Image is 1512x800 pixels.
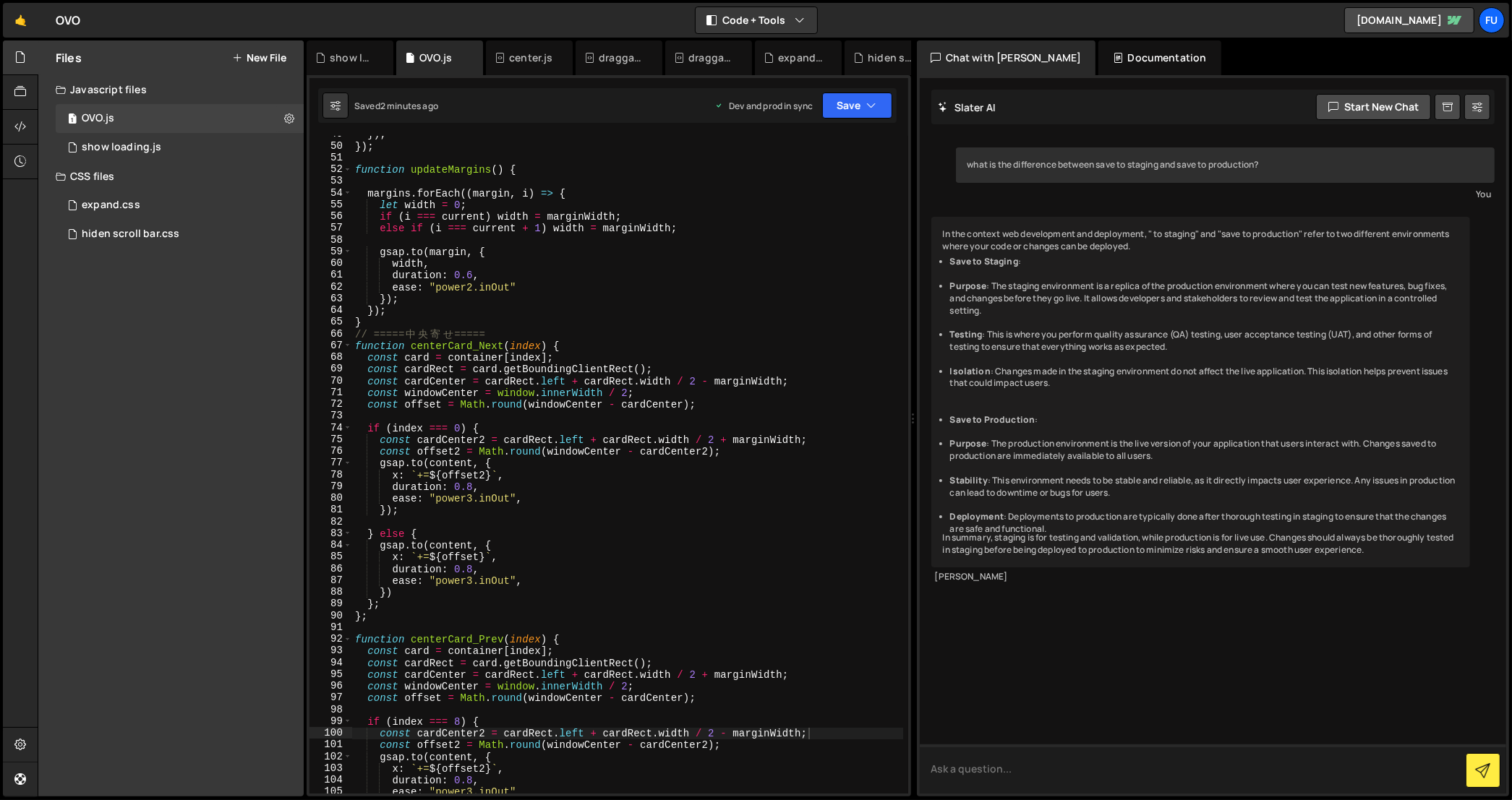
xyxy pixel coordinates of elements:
li: : The staging environment is a replica of the production environment where you can test new featu... [950,280,1459,317]
div: 89 [309,598,352,609]
div: 94 [309,657,352,668]
div: 104 [309,774,352,786]
div: 17267/48011.js [56,133,304,162]
div: hiden scroll bar.css [82,228,179,241]
strong: Testing [950,328,983,340]
div: 17267/47848.js [56,104,304,133]
div: OVO.js [419,51,452,65]
div: OVO.js [82,112,114,125]
div: draggable, scrollable.js [599,51,645,65]
strong: Purpose [950,280,987,292]
div: 50 [309,140,352,152]
button: Start new chat [1316,94,1431,120]
div: 59 [309,246,352,257]
strong: Deployment [950,510,1004,522]
div: 68 [309,351,352,363]
strong: Save to Production [950,413,1035,426]
a: [DOMAIN_NAME] [1344,7,1474,33]
div: Documentation [1098,40,1221,75]
div: 80 [309,492,352,504]
li: : Changes made in the staging environment do not affect the live application. This isolation help... [950,366,1459,390]
div: center.js [509,51,552,65]
div: 72 [309,398,352,410]
div: 61 [309,269,352,280]
div: 77 [309,457,352,468]
div: 96 [309,680,352,692]
div: 64 [309,304,352,316]
h2: Slater AI [939,100,996,114]
div: 78 [309,469,352,481]
div: 66 [309,328,352,340]
div: hiden scroll bar.css [868,51,914,65]
strong: Save to Staging [950,255,1018,267]
div: 76 [309,445,352,457]
div: 58 [309,234,352,246]
div: 65 [309,316,352,327]
h2: Files [56,50,82,66]
button: Code + Tools [696,7,817,33]
div: 83 [309,528,352,539]
li: : [950,256,1459,268]
div: Saved [354,100,438,112]
div: 88 [309,586,352,598]
div: 70 [309,375,352,387]
a: 🤙 [3,3,38,38]
div: 99 [309,715,352,727]
strong: Stability [950,474,988,486]
div: 2 minutes ago [380,100,438,112]
div: 17267/47820.css [56,191,304,220]
div: 62 [309,281,352,293]
div: Javascript files [38,75,304,104]
div: 98 [309,704,352,715]
div: 71 [309,387,352,398]
div: 69 [309,363,352,374]
li: : [950,414,1459,426]
div: expand.css [82,199,140,212]
div: 92 [309,633,352,645]
div: 103 [309,762,352,774]
div: You [960,186,1492,202]
div: 63 [309,293,352,304]
div: 54 [309,187,352,199]
div: 55 [309,199,352,210]
div: 56 [309,210,352,222]
div: 91 [309,621,352,633]
div: 74 [309,422,352,434]
div: 85 [309,551,352,562]
div: show loading.js [330,51,376,65]
div: 51 [309,152,352,163]
div: expand.css [778,51,824,65]
div: Chat with [PERSON_NAME] [917,40,1096,75]
li: : The production environment is the live version of your application that users interact with. Ch... [950,438,1459,463]
li: : Deployments to production are typically done after thorough testing in staging to ensure that t... [950,511,1459,536]
div: 57 [309,222,352,233]
div: 90 [309,610,352,621]
div: 93 [309,645,352,656]
div: 52 [309,163,352,175]
div: 67 [309,340,352,351]
div: 81 [309,504,352,515]
div: 102 [309,751,352,762]
div: 17267/47816.css [56,220,304,249]
div: 86 [309,563,352,575]
button: New File [232,52,286,64]
li: : This is where you perform quality assurance (QA) testing, user acceptance testing (UAT), and ot... [950,329,1459,353]
div: 87 [309,575,352,586]
span: 1 [68,114,77,126]
div: 101 [309,739,352,750]
button: Save [822,93,892,119]
div: In the context web development and deployment, " to staging" and "save to production" refer to tw... [931,217,1471,568]
div: 95 [309,668,352,680]
div: 82 [309,516,352,528]
div: 60 [309,257,352,269]
div: 97 [309,692,352,703]
div: 100 [309,727,352,739]
div: 73 [309,410,352,421]
div: 84 [309,539,352,551]
div: 79 [309,481,352,492]
div: 75 [309,434,352,445]
div: 53 [309,175,352,186]
div: show loading.js [82,141,161,154]
strong: Isolation [950,365,991,377]
div: [PERSON_NAME] [935,571,1467,583]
